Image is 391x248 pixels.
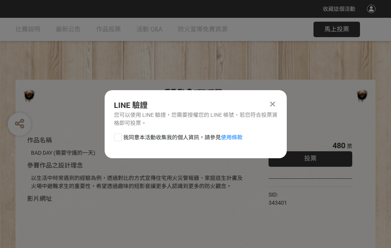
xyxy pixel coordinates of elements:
[313,22,360,37] button: 馬上投票
[304,155,317,162] span: 投票
[114,111,277,127] div: 您可以使用 LINE 驗證，您需要授權您的 LINE 帳號，若您符合投票資格即可投票。
[16,26,40,33] span: 比賽說明
[16,18,40,41] a: 比賽說明
[289,191,328,198] iframe: Facebook Share
[269,192,287,206] span: SID: 343401
[123,133,243,142] span: 我同意本活動收集我的個人資訊，請參見
[178,18,227,41] a: 防火宣導免費資源
[27,137,52,144] span: 作品名稱
[27,162,83,169] span: 參賽作品之設計理念
[136,26,162,33] span: 活動 Q&A
[96,18,121,41] a: 作品投票
[324,26,349,33] span: 馬上投票
[347,143,352,149] span: 票
[136,18,162,41] a: 活動 Q&A
[56,26,81,33] span: 最新公告
[31,174,245,190] div: 以生活中時常遇到的經驗為例，透過對比的方式宣傳住宅用火災警報器、家庭逃生計畫及火場中避難求生的重要性，希望透過趣味的短影音讓更多人認識到更多的防火觀念。
[221,134,243,140] a: 使用條款
[31,149,245,157] div: BAD DAY (需要守護的一天)
[178,26,227,33] span: 防火宣導免費資源
[114,99,277,111] div: LINE 驗證
[56,18,81,41] a: 最新公告
[27,195,52,202] span: 影片網址
[332,141,345,150] span: 480
[323,6,355,12] span: 收藏這個活動
[96,26,121,33] span: 作品投票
